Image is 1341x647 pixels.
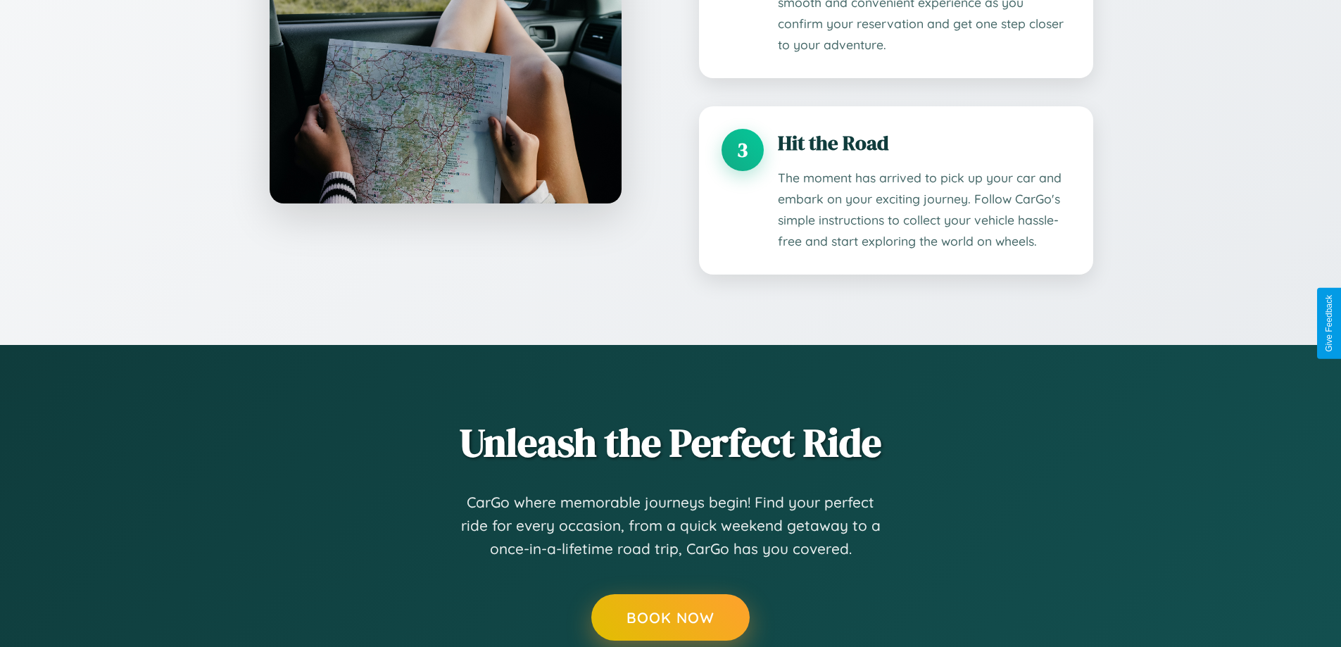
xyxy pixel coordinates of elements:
h3: Hit the Road [778,129,1071,157]
p: CarGo where memorable journeys begin! Find your perfect ride for every occasion, from a quick wee... [460,491,882,561]
h2: Unleash the Perfect Ride [248,415,1093,470]
p: The moment has arrived to pick up your car and embark on your exciting journey. Follow CarGo's si... [778,168,1071,252]
div: 3 [722,129,764,171]
button: Book Now [591,594,750,641]
div: Give Feedback [1324,295,1334,352]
